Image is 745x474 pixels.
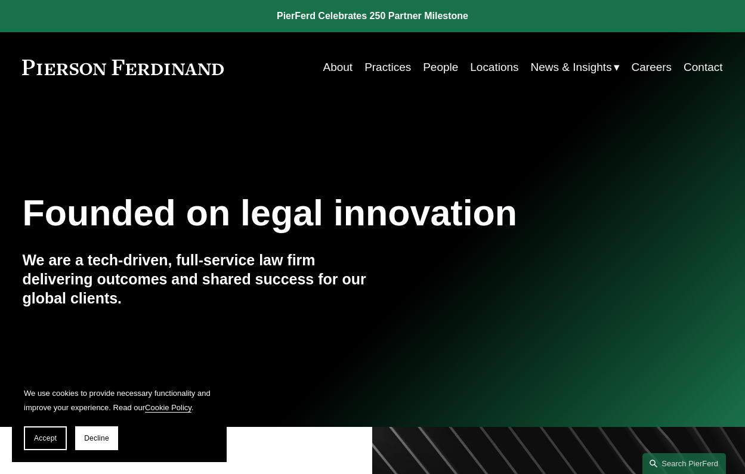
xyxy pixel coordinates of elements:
a: Locations [470,56,518,79]
a: folder dropdown [531,56,620,79]
a: Search this site [642,453,726,474]
section: Cookie banner [12,374,227,462]
a: Cookie Policy [145,403,191,412]
span: Decline [84,434,109,442]
a: People [423,56,458,79]
a: Practices [364,56,411,79]
button: Accept [24,426,67,450]
p: We use cookies to provide necessary functionality and improve your experience. Read our . [24,386,215,414]
a: Contact [684,56,722,79]
a: About [323,56,353,79]
span: News & Insights [531,57,612,78]
button: Decline [75,426,118,450]
h1: Founded on legal innovation [22,193,605,234]
a: Careers [632,56,672,79]
h4: We are a tech-driven, full-service law firm delivering outcomes and shared success for our global... [22,251,372,308]
span: Accept [34,434,57,442]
